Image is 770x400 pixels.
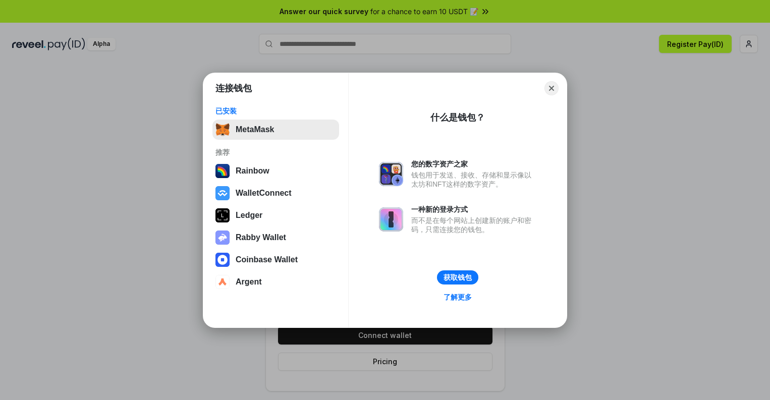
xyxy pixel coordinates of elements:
img: svg+xml,%3Csvg%20width%3D%2228%22%20height%3D%2228%22%20viewBox%3D%220%200%2028%2028%22%20fill%3D... [215,275,230,289]
img: svg+xml,%3Csvg%20width%3D%2228%22%20height%3D%2228%22%20viewBox%3D%220%200%2028%2028%22%20fill%3D... [215,253,230,267]
img: svg+xml,%3Csvg%20xmlns%3D%22http%3A%2F%2Fwww.w3.org%2F2000%2Fsvg%22%20fill%3D%22none%22%20viewBox... [215,231,230,245]
button: Rainbow [212,161,339,181]
div: 了解更多 [444,293,472,302]
img: svg+xml,%3Csvg%20xmlns%3D%22http%3A%2F%2Fwww.w3.org%2F2000%2Fsvg%22%20fill%3D%22none%22%20viewBox... [379,207,403,232]
button: 获取钱包 [437,270,478,284]
img: svg+xml,%3Csvg%20xmlns%3D%22http%3A%2F%2Fwww.w3.org%2F2000%2Fsvg%22%20width%3D%2228%22%20height%3... [215,208,230,222]
button: Argent [212,272,339,292]
div: WalletConnect [236,189,292,198]
button: Ledger [212,205,339,225]
button: MetaMask [212,120,339,140]
div: 什么是钱包？ [430,111,485,124]
h1: 连接钱包 [215,82,252,94]
a: 了解更多 [437,291,478,304]
div: 您的数字资产之家 [411,159,536,168]
div: 推荐 [215,148,336,157]
div: Coinbase Wallet [236,255,298,264]
button: Rabby Wallet [212,227,339,248]
div: MetaMask [236,125,274,134]
div: Rabby Wallet [236,233,286,242]
img: svg+xml,%3Csvg%20fill%3D%22none%22%20height%3D%2233%22%20viewBox%3D%220%200%2035%2033%22%20width%... [215,123,230,137]
img: svg+xml,%3Csvg%20width%3D%2228%22%20height%3D%2228%22%20viewBox%3D%220%200%2028%2028%22%20fill%3D... [215,186,230,200]
div: 一种新的登录方式 [411,205,536,214]
div: 已安装 [215,106,336,116]
div: 而不是在每个网站上创建新的账户和密码，只需连接您的钱包。 [411,216,536,234]
div: Ledger [236,211,262,220]
div: Argent [236,277,262,287]
img: svg+xml,%3Csvg%20xmlns%3D%22http%3A%2F%2Fwww.w3.org%2F2000%2Fsvg%22%20fill%3D%22none%22%20viewBox... [379,162,403,186]
div: 获取钱包 [444,273,472,282]
img: svg+xml,%3Csvg%20width%3D%22120%22%20height%3D%22120%22%20viewBox%3D%220%200%20120%20120%22%20fil... [215,164,230,178]
button: Coinbase Wallet [212,250,339,270]
div: Rainbow [236,166,269,176]
div: 钱包用于发送、接收、存储和显示像以太坊和NFT这样的数字资产。 [411,170,536,189]
button: WalletConnect [212,183,339,203]
button: Close [544,81,559,95]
